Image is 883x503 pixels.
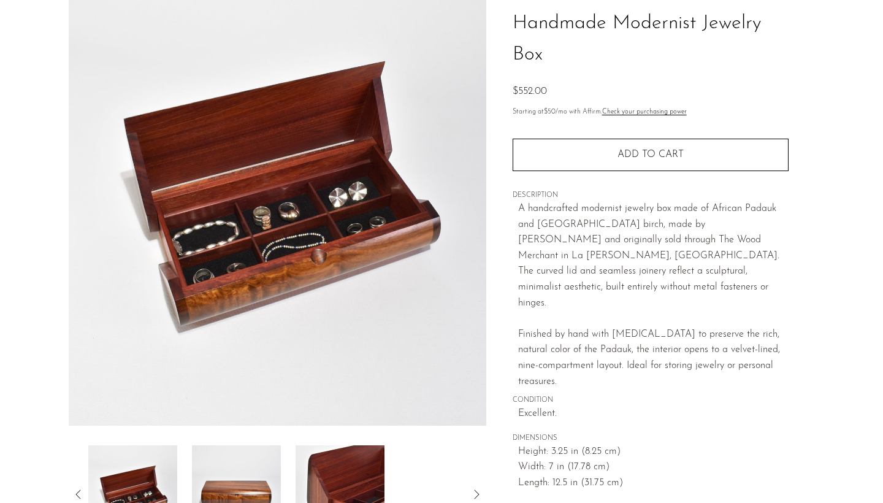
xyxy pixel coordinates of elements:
button: Add to cart [513,139,789,171]
span: Length: 12.5 in (31.75 cm) [518,475,789,491]
span: DIMENSIONS [513,433,789,444]
span: DESCRIPTION [513,190,789,201]
a: Check your purchasing power - Learn more about Affirm Financing (opens in modal) [602,109,687,115]
span: Excellent. [518,406,789,422]
span: Add to cart [617,150,684,159]
span: Height: 3.25 in (8.25 cm) [518,444,789,460]
h1: Handmade Modernist Jewelry Box [513,8,789,71]
p: Starting at /mo with Affirm. [513,107,789,118]
span: Width: 7 in (17.78 cm) [518,459,789,475]
span: $50 [544,109,556,115]
p: A handcrafted modernist jewelry box made of African Padauk and [GEOGRAPHIC_DATA] birch, made by [... [518,201,789,390]
span: $552.00 [513,86,547,96]
span: CONDITION [513,395,789,406]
